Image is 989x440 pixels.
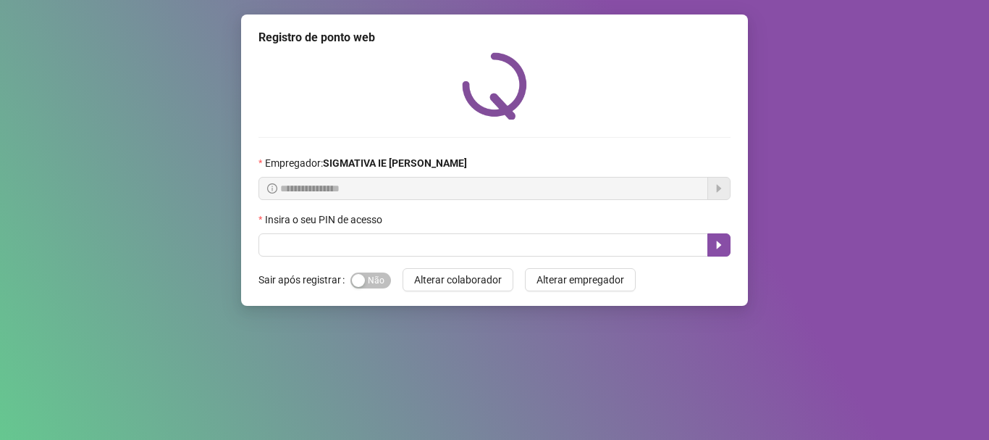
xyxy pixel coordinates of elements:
span: Alterar empregador [536,272,624,288]
div: Registro de ponto web [258,29,731,46]
span: Empregador : [265,155,467,171]
span: caret-right [713,239,725,251]
label: Insira o seu PIN de acesso [258,212,392,228]
button: Alterar empregador [525,268,636,291]
strong: SIGMATIVA IE [PERSON_NAME] [323,157,467,169]
span: Alterar colaborador [414,272,502,288]
button: Alterar colaborador [403,268,513,291]
label: Sair após registrar [258,268,350,291]
span: info-circle [267,183,277,194]
img: QRPoint [462,52,527,120]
